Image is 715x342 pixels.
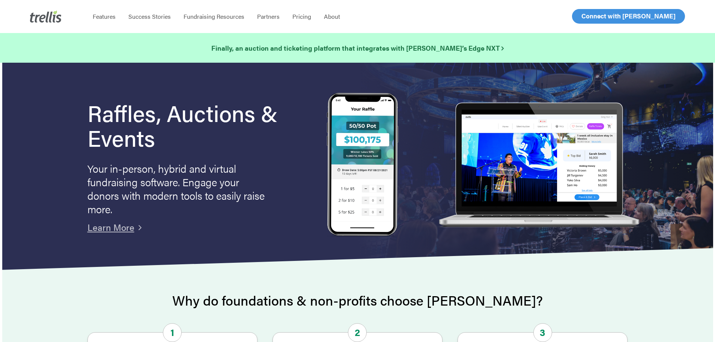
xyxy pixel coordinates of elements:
a: Connect with [PERSON_NAME] [572,9,685,24]
span: Pricing [292,12,311,21]
span: About [324,12,340,21]
span: 2 [348,323,367,342]
h2: Why do foundations & non-profits choose [PERSON_NAME]? [87,293,628,308]
a: Fundraising Resources [177,13,251,20]
span: Success Stories [128,12,171,21]
span: 1 [163,323,182,342]
a: About [318,13,346,20]
a: Finally, an auction and ticketing platform that integrates with [PERSON_NAME]’s Edge NXT [211,43,504,53]
p: Your in-person, hybrid and virtual fundraising software. Engage your donors with modern tools to ... [87,161,268,215]
h1: Raffles, Auctions & Events [87,100,298,150]
span: Fundraising Resources [184,12,244,21]
img: rafflelaptop_mac_optim.png [435,102,643,228]
span: Partners [257,12,280,21]
a: Pricing [286,13,318,20]
a: Success Stories [122,13,177,20]
span: Connect with [PERSON_NAME] [581,11,676,20]
a: Partners [251,13,286,20]
img: Trellis [30,11,62,23]
a: Features [86,13,122,20]
span: Features [93,12,116,21]
a: Learn More [87,221,134,234]
span: 3 [533,323,552,342]
img: Trellis Raffles, Auctions and Event Fundraising [327,93,398,238]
